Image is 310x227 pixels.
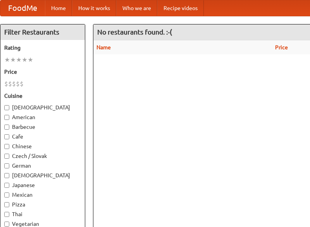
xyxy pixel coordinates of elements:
input: American [4,115,9,120]
label: American [4,113,81,121]
input: Thai [4,212,9,217]
label: Chinese [4,142,81,150]
label: Mexican [4,191,81,199]
li: ★ [4,55,10,64]
input: [DEMOGRAPHIC_DATA] [4,173,9,178]
h4: Filter Restaurants [0,24,85,40]
ng-pluralize: No restaurants found. :-( [97,28,172,36]
h5: Cuisine [4,92,81,100]
a: Name [96,44,111,50]
input: Japanese [4,183,9,188]
label: German [4,162,81,170]
label: [DEMOGRAPHIC_DATA] [4,104,81,111]
label: Cafe [4,133,81,140]
li: ★ [22,55,28,64]
a: Who we are [116,0,157,16]
a: Recipe videos [157,0,204,16]
label: Barbecue [4,123,81,131]
h5: Price [4,68,81,76]
input: Pizza [4,202,9,207]
label: Thai [4,210,81,218]
a: How it works [72,0,116,16]
label: Czech / Slovak [4,152,81,160]
input: [DEMOGRAPHIC_DATA] [4,105,9,110]
a: FoodMe [0,0,45,16]
li: ★ [16,55,22,64]
label: [DEMOGRAPHIC_DATA] [4,172,81,179]
li: $ [12,80,16,88]
li: ★ [28,55,33,64]
h5: Rating [4,44,81,52]
input: Vegetarian [4,222,9,227]
input: Barbecue [4,125,9,130]
input: Mexican [4,192,9,198]
li: ★ [10,55,16,64]
li: $ [20,80,24,88]
input: German [4,163,9,168]
input: Cafe [4,134,9,139]
a: Price [275,44,288,50]
a: Home [45,0,72,16]
li: $ [8,80,12,88]
li: $ [4,80,8,88]
li: $ [16,80,20,88]
input: Chinese [4,144,9,149]
label: Japanese [4,181,81,189]
label: Pizza [4,201,81,208]
input: Czech / Slovak [4,154,9,159]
